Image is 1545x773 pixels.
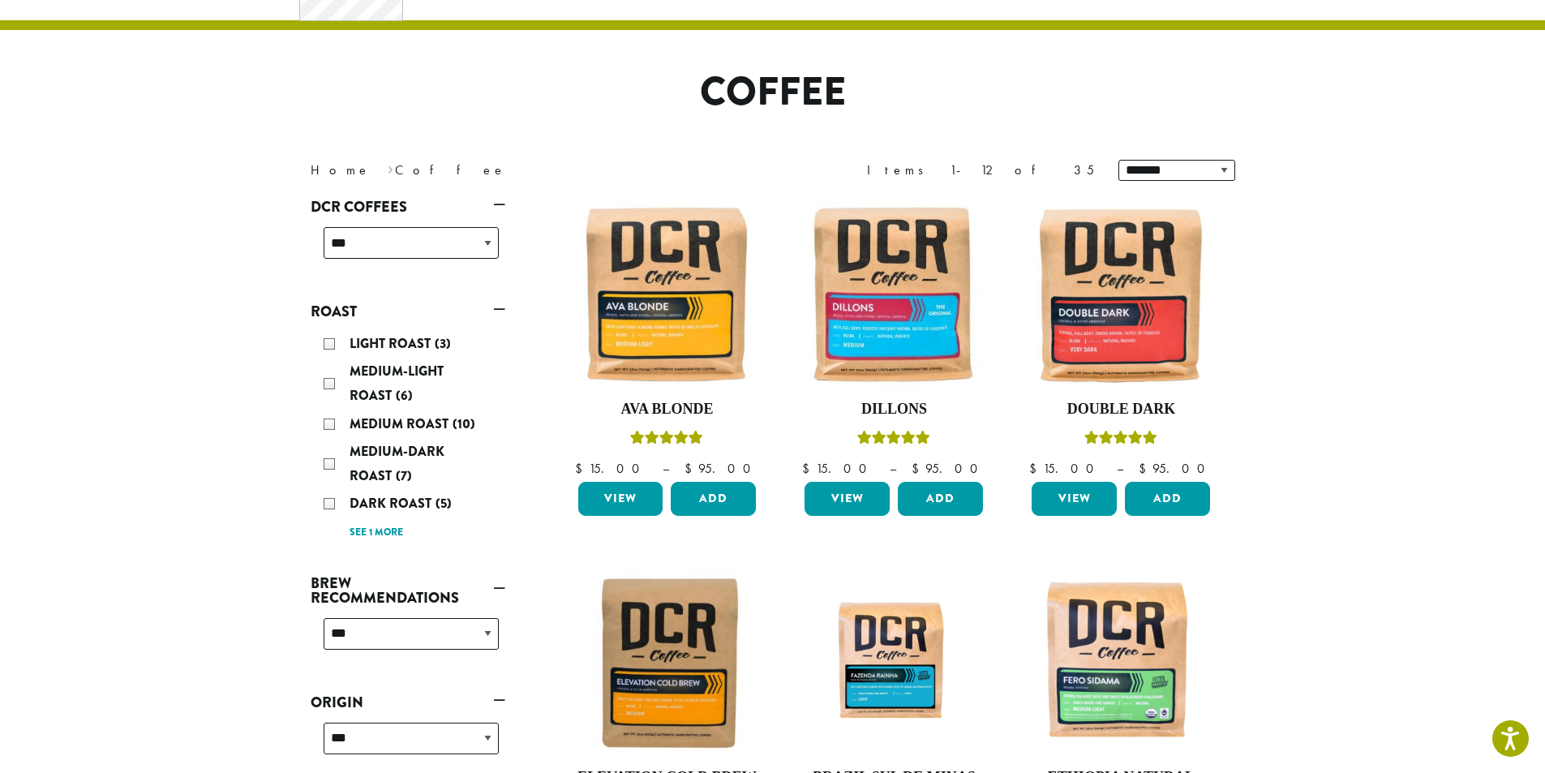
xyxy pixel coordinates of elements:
button: Add [898,482,983,516]
span: – [663,460,669,477]
span: $ [1139,460,1152,477]
div: Brew Recommendations [311,612,505,669]
span: › [388,155,393,180]
img: Ava-Blonde-12oz-1-300x300.jpg [573,201,760,388]
div: Roast [311,325,505,550]
div: Items 1-12 of 35 [867,161,1094,180]
span: $ [575,460,589,477]
div: Rated 5.00 out of 5 [857,428,930,453]
img: Dillons-12oz-300x300.jpg [800,201,987,388]
bdi: 95.00 [1139,460,1212,477]
a: Home [311,161,371,178]
span: – [890,460,896,477]
span: $ [685,460,698,477]
span: Medium-Dark Roast [350,442,444,485]
button: Add [1125,482,1210,516]
span: (10) [453,414,475,433]
a: Ava BlondeRated 5.00 out of 5 [574,201,761,475]
span: (6) [396,386,413,405]
bdi: 95.00 [685,460,758,477]
span: $ [912,460,925,477]
a: DCR Coffees [311,193,505,221]
a: Roast [311,298,505,325]
a: View [805,482,890,516]
div: DCR Coffees [311,221,505,278]
span: Dark Roast [350,494,436,513]
nav: Breadcrumb [311,161,749,180]
div: Rated 5.00 out of 5 [630,428,703,453]
a: See 1 more [350,525,403,541]
span: Medium-Light Roast [350,362,444,405]
h4: Ava Blonde [574,401,761,419]
a: Origin [311,689,505,716]
bdi: 15.00 [1029,460,1101,477]
h1: Coffee [298,69,1247,116]
span: (7) [396,466,412,485]
a: View [1032,482,1117,516]
span: Light Roast [350,334,435,353]
span: (3) [435,334,451,353]
span: $ [1029,460,1043,477]
img: Fazenda-Rainha_12oz_Mockup.jpg [800,593,987,732]
bdi: 95.00 [912,460,985,477]
img: DCR-Fero-Sidama-Coffee-Bag-2019-300x300.png [1028,569,1214,756]
span: $ [802,460,816,477]
a: DillonsRated 5.00 out of 5 [800,201,987,475]
span: Medium Roast [350,414,453,433]
span: – [1117,460,1123,477]
span: (5) [436,494,452,513]
a: View [578,482,663,516]
bdi: 15.00 [802,460,874,477]
div: Rated 4.50 out of 5 [1084,428,1157,453]
h4: Double Dark [1028,401,1214,419]
img: Elevation-Cold-Brew-300x300.jpg [573,569,760,756]
bdi: 15.00 [575,460,647,477]
a: Double DarkRated 4.50 out of 5 [1028,201,1214,475]
a: Brew Recommendations [311,569,505,612]
h4: Dillons [800,401,987,419]
button: Add [671,482,756,516]
img: Double-Dark-12oz-300x300.jpg [1028,201,1214,388]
